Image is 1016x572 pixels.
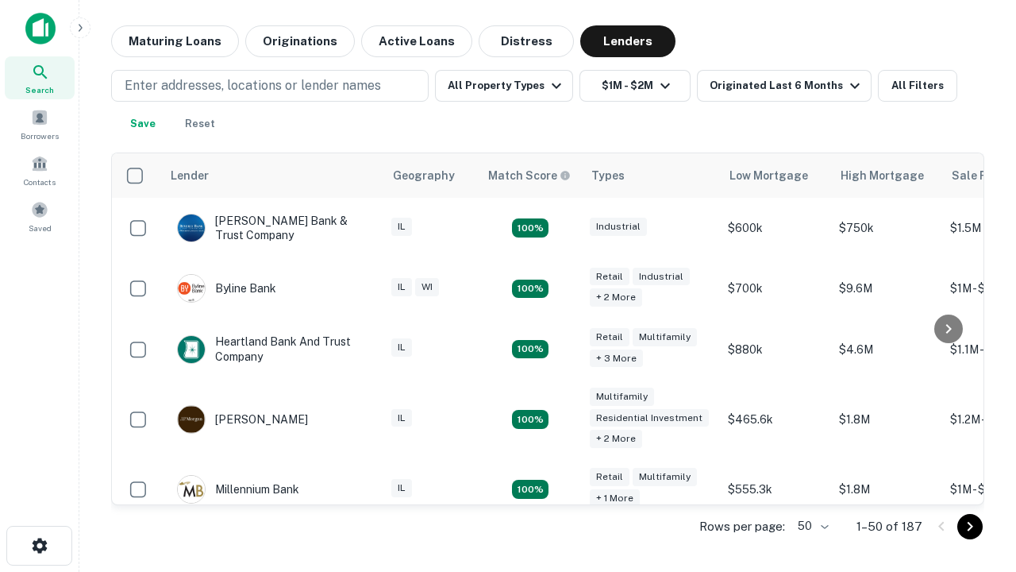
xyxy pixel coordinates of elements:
div: Heartland Bank And Trust Company [177,334,368,363]
div: IL [391,278,412,296]
button: All Property Types [435,70,573,102]
div: Matching Properties: 16, hasApolloMatch: undefined [512,480,548,499]
th: Low Mortgage [720,153,831,198]
button: All Filters [878,70,957,102]
div: Multifamily [633,468,697,486]
button: Originations [245,25,355,57]
button: Distress [479,25,574,57]
td: $9.6M [831,258,942,319]
div: Industrial [633,268,690,286]
button: $1M - $2M [579,70,691,102]
div: Low Mortgage [729,166,808,185]
button: Active Loans [361,25,472,57]
button: Enter addresses, locations or lender names [111,70,429,102]
div: Geography [393,166,455,185]
div: IL [391,479,412,497]
button: Maturing Loans [111,25,239,57]
div: + 2 more [590,430,642,448]
button: Originated Last 6 Months [697,70,872,102]
div: Retail [590,468,629,486]
img: picture [178,476,205,503]
div: Retail [590,268,629,286]
td: $555.3k [720,459,831,520]
iframe: Chat Widget [937,445,1016,521]
th: Geography [383,153,479,198]
a: Contacts [5,149,75,191]
div: Byline Bank [177,274,276,303]
th: Capitalize uses an advanced AI algorithm to match your search with the best lender. The match sco... [479,153,582,198]
a: Borrowers [5,102,75,145]
div: [PERSON_NAME] [177,405,308,434]
div: Types [591,166,625,185]
td: $465.6k [720,380,831,460]
div: WI [415,278,439,296]
button: Reset [175,108,225,140]
th: Lender [161,153,383,198]
a: Search [5,56,75,99]
span: Borrowers [21,129,59,142]
td: $700k [720,258,831,319]
div: Lender [171,166,209,185]
div: IL [391,338,412,357]
td: $880k [720,319,831,379]
div: Originated Last 6 Months [710,76,864,95]
div: IL [391,218,412,236]
img: picture [178,336,205,363]
td: $750k [831,198,942,258]
th: High Mortgage [831,153,942,198]
img: capitalize-icon.png [25,13,56,44]
p: Enter addresses, locations or lender names [125,76,381,95]
td: $4.6M [831,319,942,379]
div: Matching Properties: 28, hasApolloMatch: undefined [512,218,548,238]
div: Multifamily [590,388,654,406]
div: Retail [590,328,629,346]
div: High Mortgage [841,166,924,185]
div: + 2 more [590,288,642,307]
div: Matching Properties: 27, hasApolloMatch: undefined [512,410,548,429]
img: picture [178,214,205,242]
img: picture [178,406,205,433]
div: Industrial [590,218,647,236]
a: Saved [5,195,75,238]
div: + 3 more [590,350,643,368]
th: Types [582,153,720,198]
span: Search [25,83,54,96]
h6: Match Score [488,167,568,184]
div: + 1 more [590,489,640,508]
div: Capitalize uses an advanced AI algorithm to match your search with the best lender. The match sco... [488,167,571,184]
div: [PERSON_NAME] Bank & Trust Company [177,214,368,242]
div: Residential Investment [590,409,709,427]
td: $1.8M [831,459,942,520]
img: picture [178,275,205,302]
span: Saved [29,222,52,234]
button: Save your search to get updates of matches that match your search criteria. [117,108,168,140]
div: Matching Properties: 19, hasApolloMatch: undefined [512,340,548,359]
div: IL [391,409,412,427]
div: Millennium Bank [177,475,299,504]
button: Lenders [580,25,675,57]
div: 50 [791,515,831,538]
div: Matching Properties: 20, hasApolloMatch: undefined [512,280,548,299]
td: $600k [720,198,831,258]
td: $1.8M [831,380,942,460]
button: Go to next page [957,514,983,539]
p: 1–50 of 187 [856,517,922,536]
span: Contacts [24,176,56,188]
div: Multifamily [633,328,697,346]
p: Rows per page: [699,517,785,536]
